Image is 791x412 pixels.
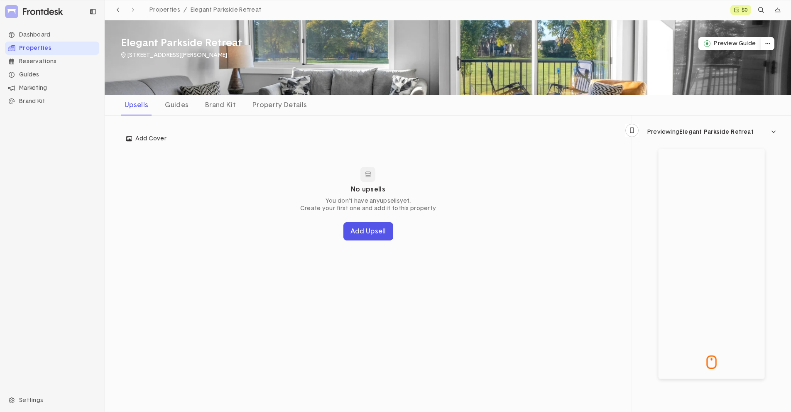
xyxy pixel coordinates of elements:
span: Properties [149,7,180,13]
div: Property Details [249,98,310,112]
button: dropdown trigger [642,125,781,139]
button: Add Upsell [343,222,393,240]
div: Marketing [5,81,99,95]
a: Elegant Parkside Retreat [187,5,265,15]
div: Properties [5,42,99,55]
p: No upsells [351,185,385,194]
span: Elegant Parkside Retreat [679,129,754,135]
div: Brand Kit [5,95,99,108]
li: Navigation item [5,95,99,108]
li: Navigation item [5,28,99,42]
div: Guides [5,68,99,81]
button: Preview Guide [698,37,761,50]
button: Add Cover [121,132,171,145]
span: Elegant Parkside Retreat [191,7,262,13]
div: Reservations [5,55,99,68]
p: You don't have any upsells yet. Create your first one and add it to this property [300,197,436,212]
li: Navigation item [5,81,99,95]
p: [STREET_ADDRESS][PERSON_NAME] [127,51,228,59]
img: Elegant Parkside Retreat [105,20,791,95]
li: Navigation item [5,68,99,81]
button: dropdown trigger [761,37,774,50]
a: $0 [730,5,751,15]
div: Settings [5,394,99,407]
a: Properties [146,4,187,15]
div: Brand Kit [202,98,239,112]
h3: Elegant Parkside Retreat [121,37,242,50]
span: Add Cover [126,135,167,142]
div: Previewing [647,129,754,135]
div: dropdown trigger [771,3,784,17]
li: Navigation item [5,55,99,68]
div: Upsells [121,98,152,112]
li: Navigation item [5,42,99,55]
div: Dashboard [5,28,99,42]
div: Guides [162,98,192,112]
